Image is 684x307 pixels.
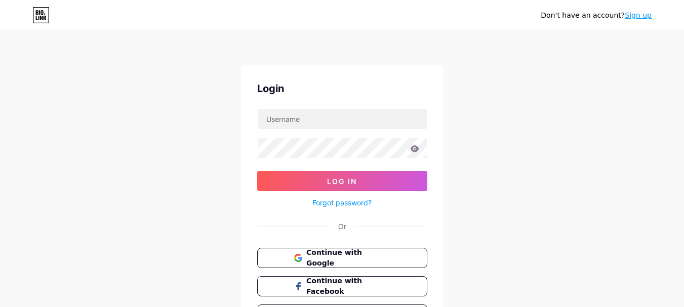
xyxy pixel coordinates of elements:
[257,276,427,296] button: Continue with Facebook
[327,177,357,186] span: Log In
[257,248,427,268] button: Continue with Google
[257,171,427,191] button: Log In
[338,221,346,232] div: Or
[625,11,652,19] a: Sign up
[258,109,427,129] input: Username
[257,81,427,96] div: Login
[306,247,390,269] span: Continue with Google
[306,276,390,297] span: Continue with Facebook
[312,197,372,208] a: Forgot password?
[541,10,652,21] div: Don't have an account?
